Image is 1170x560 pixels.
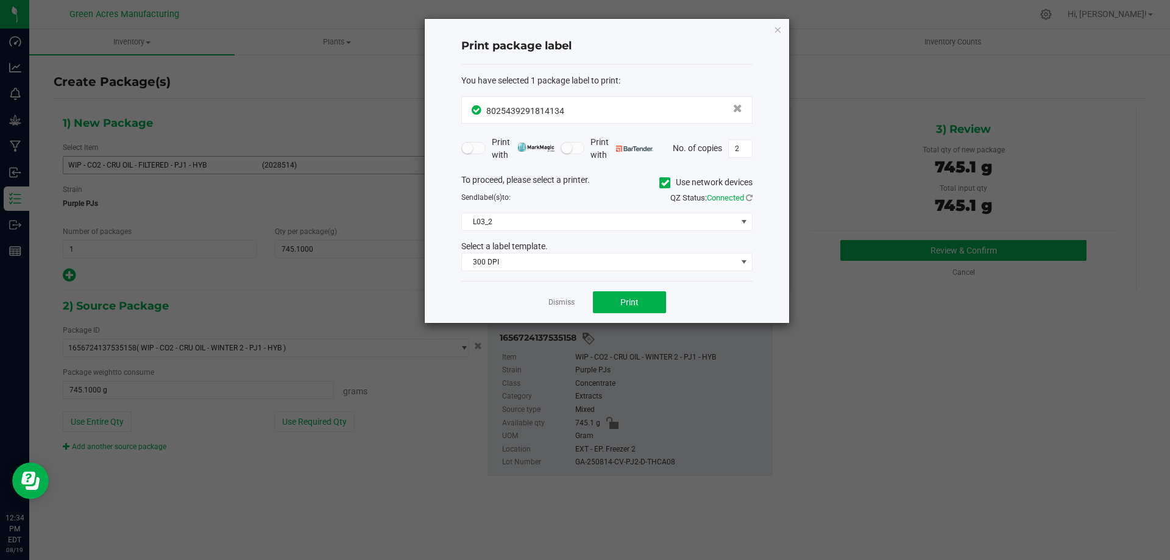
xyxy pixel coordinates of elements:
[461,38,753,54] h4: Print package label
[548,297,575,308] a: Dismiss
[12,463,49,499] iframe: Resource center
[461,74,753,87] div: :
[462,253,737,271] span: 300 DPI
[461,76,619,85] span: You have selected 1 package label to print
[462,213,737,230] span: L03_2
[673,143,722,152] span: No. of copies
[590,136,653,161] span: Print with
[593,291,666,313] button: Print
[452,240,762,253] div: Select a label template.
[452,174,762,192] div: To proceed, please select a printer.
[517,143,555,152] img: mark_magic_cybra.png
[486,106,564,116] span: 8025439291814134
[616,146,653,152] img: bartender.png
[461,193,511,202] span: Send to:
[707,193,744,202] span: Connected
[659,176,753,189] label: Use network devices
[478,193,502,202] span: label(s)
[492,136,555,161] span: Print with
[620,297,639,307] span: Print
[670,193,753,202] span: QZ Status:
[472,104,483,116] span: In Sync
